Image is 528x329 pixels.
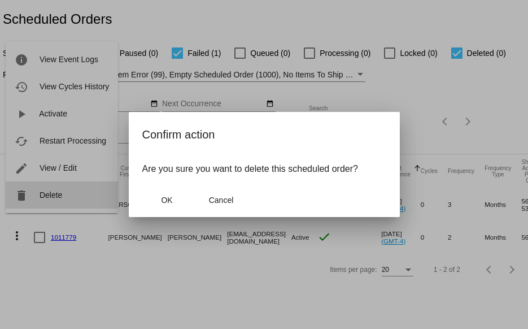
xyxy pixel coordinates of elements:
[161,196,172,205] span: OK
[142,164,386,174] p: Are you sure you want to delete this scheduled order?
[142,190,192,210] button: Close dialog
[209,196,234,205] span: Cancel
[197,190,246,210] button: Close dialog
[142,125,386,144] h2: Confirm action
